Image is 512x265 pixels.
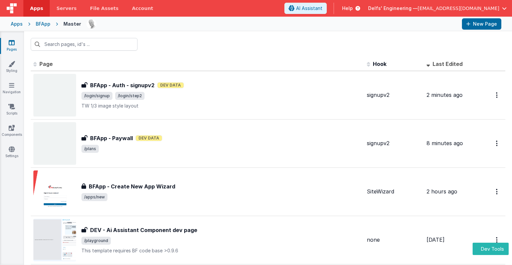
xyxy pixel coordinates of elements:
p: TW 1/3 image style layout [81,103,361,109]
span: [DATE] [427,236,445,243]
button: Options [492,185,503,198]
button: New Page [462,18,501,30]
div: signupv2 [367,91,421,99]
h3: BFApp - Create New App Wizard [89,182,175,190]
span: File Assets [90,5,119,12]
div: Apps [11,21,23,27]
span: /login/signup [81,92,112,100]
span: AI Assistant [296,5,322,12]
span: Dev Data [157,82,184,88]
span: Servers [56,5,76,12]
span: /apps/new [81,193,107,201]
span: Hook [373,61,387,67]
span: 2 minutes ago [427,92,463,98]
span: /login/step2 [115,92,145,100]
button: Options [492,136,503,150]
button: Options [492,88,503,102]
button: Delfs' Engineering — [EMAIL_ADDRESS][DOMAIN_NAME] [368,5,507,12]
button: Dev Tools [473,243,509,255]
div: BFApp [36,21,50,27]
span: /plans [81,145,99,153]
span: Last Edited [433,61,463,67]
button: AI Assistant [284,3,327,14]
h3: BFApp - Auth - signupv2 [90,81,155,89]
div: Master [63,21,81,27]
span: Apps [30,5,43,12]
span: Delfs' Engineering — [368,5,418,12]
p: This template requires BF code base >0.9.6 [81,247,361,254]
div: SiteWizard [367,188,421,195]
h3: BFApp - Paywall [90,134,133,142]
div: signupv2 [367,139,421,147]
span: 8 minutes ago [427,140,463,146]
input: Search pages, id's ... [31,38,138,51]
span: Dev Data [136,135,162,141]
span: 2 hours ago [427,188,457,195]
div: none [367,236,421,244]
span: Help [342,5,353,12]
span: /playground [81,237,111,245]
button: Options [492,233,503,247]
img: 11ac31fe5dc3d0eff3fbbbf7b26fa6e1 [87,19,96,29]
span: [EMAIL_ADDRESS][DOMAIN_NAME] [418,5,499,12]
h3: DEV - Ai Assistant Component dev page [90,226,197,234]
span: Page [39,61,53,67]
